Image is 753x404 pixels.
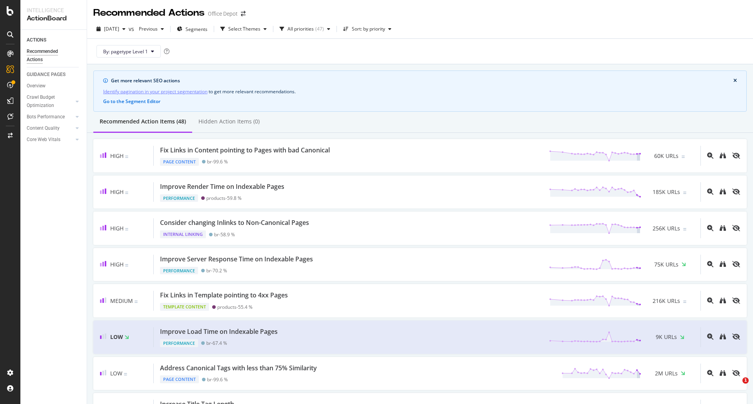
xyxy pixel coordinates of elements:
span: 185K URLs [653,188,680,196]
div: eye-slash [732,297,740,304]
span: Medium [110,297,133,304]
div: Performance [160,339,198,347]
a: Content Quality [27,124,73,132]
div: Overview [27,82,45,90]
div: Fix Links in Content pointing to Pages with bad Canonical [160,146,330,155]
span: By: pagetype Level 1 [103,48,148,55]
div: magnifying-glass-plus [707,333,713,340]
div: magnifying-glass-plus [707,225,713,231]
span: 2025 Aug. 16th [104,25,119,32]
div: Intelligence [27,6,80,14]
span: 75K URLs [654,261,678,268]
div: Improve Server Response Time on Indexable Pages [160,255,313,264]
span: High [110,152,124,159]
div: to get more relevant recommendations . [103,87,737,96]
span: 1 [742,377,749,384]
button: [DATE] [93,23,129,35]
img: Equal [125,156,128,158]
div: eye-slash [732,188,740,195]
div: info banner [93,71,747,112]
div: binoculars [720,188,726,195]
img: Equal [683,301,686,303]
div: Improve Render Time on Indexable Pages [160,182,284,191]
a: Identify pagination in your project segmentation [103,87,207,96]
div: Address Canonical Tags with less than 75% Similarity [160,364,317,373]
div: magnifying-glass-plus [707,188,713,195]
a: Crawl Budget Optimization [27,93,73,110]
div: eye-slash [732,152,740,159]
span: 256K URLs [653,225,680,232]
a: GUIDANCE PAGES [27,71,81,79]
span: Low [110,370,122,377]
a: Recommended Actions [27,47,81,64]
div: Fix Links in Template pointing to 4xx Pages [160,291,288,300]
span: High [110,261,124,268]
div: Recommended Action Items (48) [100,118,186,125]
span: 60K URLs [654,152,678,160]
div: products - 55.4 % [217,304,253,310]
img: Equal [683,228,686,230]
iframe: Intercom live chat [726,377,745,396]
div: Performance [160,267,198,275]
div: br - 67.4 % [206,340,227,346]
a: Bots Performance [27,113,73,121]
button: All priorities(47) [276,23,333,35]
div: GUIDANCE PAGES [27,71,65,79]
div: Performance [160,194,198,202]
a: binoculars [720,370,726,377]
div: magnifying-glass-plus [707,261,713,267]
div: eye-slash [732,225,740,231]
button: close banner [731,76,739,85]
div: eye-slash [732,370,740,376]
div: br - 99.6 % [207,159,228,165]
span: High [110,225,124,232]
div: Page Content [160,158,199,166]
div: Bots Performance [27,113,65,121]
div: Hidden Action Items (0) [198,118,260,125]
div: Select Themes [228,27,260,31]
div: Internal Linking [160,230,206,238]
div: Content Quality [27,124,60,132]
div: br - 58.9 % [214,232,235,237]
div: magnifying-glass-plus [707,297,713,304]
div: binoculars [720,333,726,340]
div: ACTIONS [27,36,46,44]
div: ( 47 ) [315,27,324,31]
a: ACTIONS [27,36,81,44]
img: Equal [125,228,128,230]
img: Equal [125,264,128,266]
div: br - 99.6 % [207,377,228,382]
div: binoculars [720,152,726,159]
div: products - 59.8 % [206,195,242,201]
img: Equal [124,373,127,375]
div: Consider changing Inlinks to Non-Canonical Pages [160,218,309,227]
a: binoculars [720,261,726,268]
img: Equal [135,301,138,303]
img: Equal [682,156,685,158]
div: Crawl Budget Optimization [27,93,68,110]
div: magnifying-glass-plus [707,152,713,159]
div: binoculars [720,225,726,231]
div: magnifying-glass-plus [707,370,713,376]
a: binoculars [720,333,726,341]
button: Go to the Segment Editor [103,99,160,104]
span: Low [110,333,123,341]
img: Equal [125,192,128,194]
div: Get more relevant SEO actions [111,77,733,84]
span: 2M URLs [655,370,678,377]
div: Sort: by priority [352,27,385,31]
button: Sort: by priority [340,23,395,35]
a: binoculars [720,152,726,159]
div: arrow-right-arrow-left [241,11,246,16]
div: Recommended Actions [93,6,205,20]
div: eye-slash [732,261,740,267]
button: By: pagetype Level 1 [96,45,161,58]
span: Segments [186,26,207,33]
div: binoculars [720,297,726,304]
span: vs [129,25,136,33]
img: Equal [683,192,686,194]
div: Office Depot [208,10,238,18]
a: binoculars [720,225,726,232]
span: 216K URLs [653,297,680,305]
